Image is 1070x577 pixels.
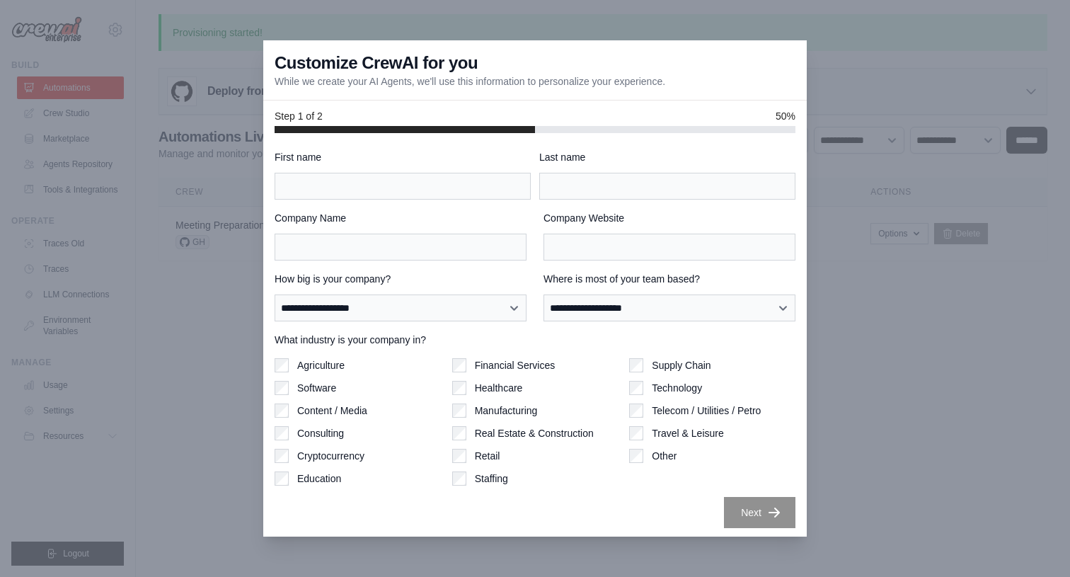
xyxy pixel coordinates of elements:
span: Step 1 of 2 [275,109,323,123]
label: Supply Chain [652,358,711,372]
label: Consulting [297,426,344,440]
label: Cryptocurrency [297,449,364,463]
label: Healthcare [475,381,523,395]
label: How big is your company? [275,272,527,286]
label: Content / Media [297,404,367,418]
label: Agriculture [297,358,345,372]
label: Manufacturing [475,404,538,418]
label: Telecom / Utilities / Petro [652,404,761,418]
label: Where is most of your team based? [543,272,795,286]
label: Last name [539,150,795,164]
label: Technology [652,381,702,395]
label: Real Estate & Construction [475,426,594,440]
p: While we create your AI Agents, we'll use this information to personalize your experience. [275,74,665,88]
label: Company Website [543,211,795,225]
label: Travel & Leisure [652,426,723,440]
label: Other [652,449,677,463]
button: Next [724,497,795,528]
h3: Customize CrewAI for you [275,52,478,74]
label: First name [275,150,531,164]
label: Retail [475,449,500,463]
label: What industry is your company in? [275,333,795,347]
span: 50% [776,109,795,123]
label: Financial Services [475,358,556,372]
label: Company Name [275,211,527,225]
label: Education [297,472,341,486]
label: Software [297,381,336,395]
label: Staffing [475,472,508,486]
